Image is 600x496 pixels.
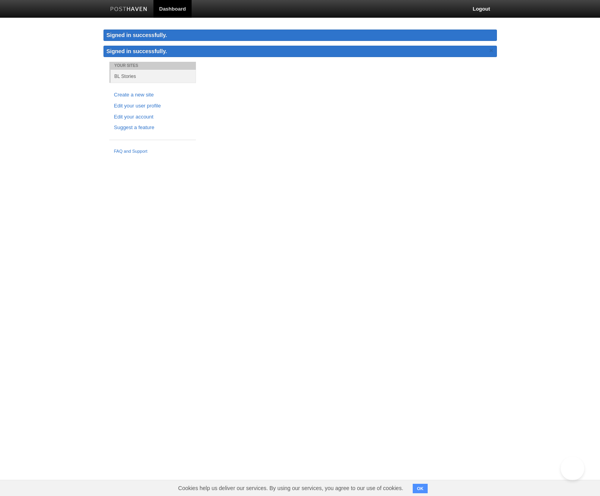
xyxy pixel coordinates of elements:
img: Posthaven-bar [110,7,148,13]
a: Suggest a feature [114,124,191,132]
iframe: Help Scout Beacon - Open [561,457,584,480]
a: Edit your account [114,113,191,121]
a: Edit your user profile [114,102,191,110]
span: Cookies help us deliver our services. By using our services, you agree to our use of cookies. [170,480,411,496]
div: Signed in successfully. [103,30,497,41]
a: FAQ and Support [114,148,191,155]
span: Signed in successfully. [107,48,167,54]
a: BL Stories [111,70,196,83]
button: OK [413,484,428,493]
a: × [488,46,495,56]
li: Your Sites [109,62,196,70]
a: Create a new site [114,91,191,99]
